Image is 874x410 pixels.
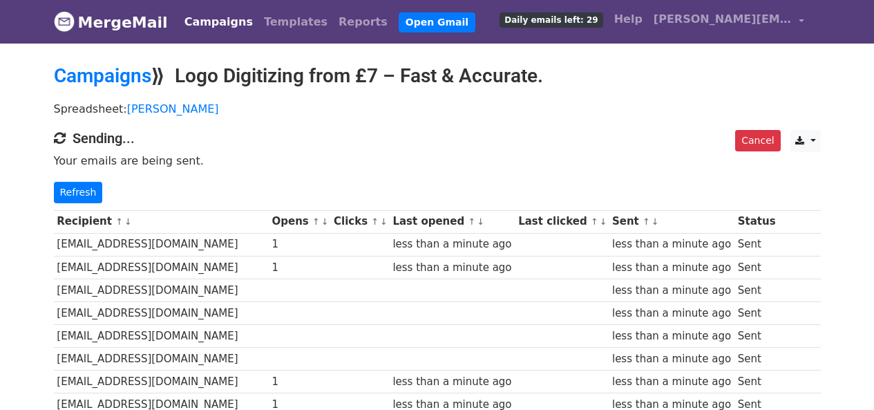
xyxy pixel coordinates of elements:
td: Sent [734,233,779,256]
td: Sent [734,371,779,393]
a: ↓ [321,216,329,227]
div: 1 [272,374,327,390]
a: ↑ [591,216,598,227]
td: [EMAIL_ADDRESS][DOMAIN_NAME] [54,348,269,371]
td: [EMAIL_ADDRESS][DOMAIN_NAME] [54,233,269,256]
p: Spreadsheet: [54,102,821,116]
a: Open Gmail [399,12,475,32]
a: [PERSON_NAME] [127,102,219,115]
td: Sent [734,325,779,348]
div: less than a minute ago [612,306,731,322]
a: ↑ [312,216,320,227]
div: less than a minute ago [612,236,731,252]
a: ↓ [477,216,484,227]
th: Clicks [330,210,389,233]
a: ↓ [124,216,132,227]
span: [PERSON_NAME][EMAIL_ADDRESS][DOMAIN_NAME] [654,11,792,28]
h2: ⟫ Logo Digitizing from £7 – Fast & Accurate. [54,64,821,88]
a: Daily emails left: 29 [494,6,608,33]
img: MergeMail logo [54,11,75,32]
a: Templates [258,8,333,36]
a: ↑ [468,216,475,227]
h4: Sending... [54,130,821,147]
a: ↓ [652,216,659,227]
a: Campaigns [179,8,258,36]
th: Status [734,210,779,233]
div: less than a minute ago [392,374,511,390]
a: ↑ [371,216,379,227]
td: Sent [734,279,779,301]
div: less than a minute ago [612,374,731,390]
div: less than a minute ago [612,351,731,367]
div: less than a minute ago [392,260,511,276]
th: Last opened [390,210,515,233]
div: 1 [272,236,327,252]
td: [EMAIL_ADDRESS][DOMAIN_NAME] [54,325,269,348]
td: Sent [734,348,779,371]
th: Recipient [54,210,269,233]
div: 1 [272,260,327,276]
p: Your emails are being sent. [54,153,821,168]
td: [EMAIL_ADDRESS][DOMAIN_NAME] [54,301,269,324]
td: [EMAIL_ADDRESS][DOMAIN_NAME] [54,371,269,393]
a: MergeMail [54,8,168,37]
a: ↑ [115,216,123,227]
a: Refresh [54,182,103,203]
a: Cancel [735,130,780,151]
a: Reports [333,8,393,36]
div: less than a minute ago [612,283,731,299]
th: Last clicked [515,210,609,233]
a: Campaigns [54,64,151,87]
td: [EMAIL_ADDRESS][DOMAIN_NAME] [54,279,269,301]
span: Daily emails left: 29 [500,12,602,28]
div: less than a minute ago [392,236,511,252]
td: [EMAIL_ADDRESS][DOMAIN_NAME] [54,256,269,279]
a: [PERSON_NAME][EMAIL_ADDRESS][DOMAIN_NAME] [648,6,810,38]
div: less than a minute ago [612,328,731,344]
div: less than a minute ago [612,260,731,276]
td: Sent [734,256,779,279]
th: Sent [609,210,734,233]
a: ↑ [643,216,650,227]
th: Opens [269,210,331,233]
td: Sent [734,301,779,324]
a: ↓ [600,216,607,227]
a: Help [609,6,648,33]
a: ↓ [380,216,388,227]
